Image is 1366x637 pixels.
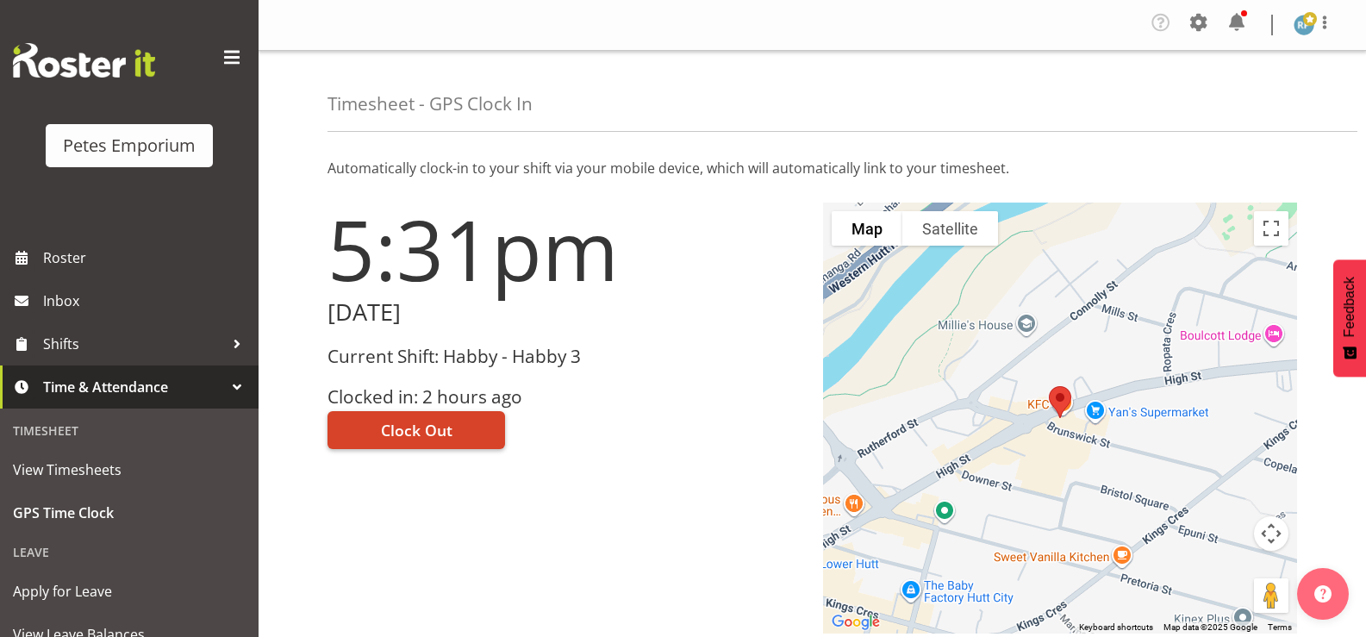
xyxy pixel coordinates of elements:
a: GPS Time Clock [4,491,254,534]
button: Show satellite imagery [902,211,998,246]
span: GPS Time Clock [13,500,246,526]
h3: Current Shift: Habby - Habby 3 [327,347,802,366]
button: Map camera controls [1254,516,1288,551]
button: Show street map [832,211,902,246]
span: Feedback [1342,277,1357,337]
button: Toggle fullscreen view [1254,211,1288,246]
span: Inbox [43,288,250,314]
h3: Clocked in: 2 hours ago [327,387,802,407]
div: Leave [4,534,254,570]
a: Apply for Leave [4,570,254,613]
span: Map data ©2025 Google [1163,622,1257,632]
span: Roster [43,245,250,271]
h1: 5:31pm [327,203,802,296]
span: Clock Out [381,419,452,441]
span: Shifts [43,331,224,357]
button: Clock Out [327,411,505,449]
div: Timesheet [4,413,254,448]
img: Google [827,611,884,634]
h2: [DATE] [327,299,802,326]
span: Time & Attendance [43,374,224,400]
span: Apply for Leave [13,578,246,604]
a: Open this area in Google Maps (opens a new window) [827,611,884,634]
button: Keyboard shortcuts [1079,621,1153,634]
img: reina-puketapu721.jpg [1294,15,1314,35]
a: Terms (opens in new tab) [1268,622,1292,632]
img: Rosterit website logo [13,43,155,78]
span: View Timesheets [13,457,246,483]
div: Petes Emporium [63,133,196,159]
h4: Timesheet - GPS Clock In [327,94,533,114]
p: Automatically clock-in to your shift via your mobile device, which will automatically link to you... [327,158,1297,178]
button: Drag Pegman onto the map to open Street View [1254,578,1288,613]
a: View Timesheets [4,448,254,491]
button: Feedback - Show survey [1333,259,1366,377]
img: help-xxl-2.png [1314,585,1332,603]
